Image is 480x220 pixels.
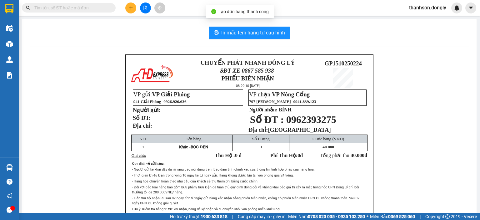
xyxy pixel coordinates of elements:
span: | [232,213,233,220]
span: SĐT XE 0867 585 938 [17,27,51,40]
span: - Người gửi kê khai đầy đủ rõ ràng các nội dung trên. Bảo đảm tính chính xác của thông tin, tính ... [132,167,315,171]
span: STT [139,136,147,141]
span: Cung cấp máy in - giấy in: [238,213,287,220]
strong: PHIẾU BIÊN NHẬN [17,41,51,55]
span: Tạo đơn hàng thành công [219,9,269,14]
span: VP Nông Cống [272,91,310,98]
span: check-circle [211,9,216,14]
img: icon-new-feature [454,5,460,11]
strong: PHIẾU BIÊN NHẬN [222,75,274,82]
button: printerIn mẫu tem hàng tự cấu hình [209,27,290,39]
strong: Phí Thu Hộ: đ [270,153,303,158]
span: 0 [297,153,300,158]
span: - Thời gian khiếu kiện trong vòng 10 ngày kể từ ngày gửi. Hàng không được lưu tại văn phòng quá 2... [132,173,294,177]
span: plus [129,6,133,10]
span: VP nhận: [249,91,310,98]
img: warehouse-icon [6,41,13,47]
span: Quy định về gửi hàng [132,162,163,165]
span: printer [214,30,219,36]
span: 0 đ [235,153,242,158]
span: GP1510250224 [325,60,362,67]
span: Cước hàng (VNĐ) [312,136,344,141]
strong: Người gửi: [133,107,161,113]
strong: Địa chỉ: [248,126,268,133]
span: 40.000 [322,145,334,149]
strong: CHUYỂN PHÁT NHANH ĐÔNG LÝ [15,5,54,25]
span: thanhson.dongly [404,4,451,12]
span: 0926.926.636 [163,99,186,104]
span: search [26,6,30,10]
span: notification [7,193,12,199]
span: BÌNH [279,107,292,112]
strong: Thu Hộ : [215,153,242,158]
span: - Đối với các loại hàng bao gồm bưu phẩm, bưu kiện đã tuân thủ quy định đóng gói và không khai bá... [132,185,359,194]
span: 1 [142,145,144,149]
span: - Tiền thu hộ nhận lại sau 02 ngày tính từ ngày gửi hàng xác nhận bằng phiếu biên nhận, không có ... [132,196,359,205]
button: file-add [140,3,151,13]
span: BỌC ĐEN [191,145,208,149]
img: warehouse-icon [6,56,13,63]
span: VP gửi: [133,91,190,98]
span: Khác - [179,145,191,149]
img: logo-vxr [5,4,13,13]
span: 797 [PERSON_NAME] - [249,99,316,104]
span: 08:29:10 [DATE] [236,84,260,88]
span: Lưu ý: Kiểm tra hàng trước khi nhận, hàng đã ký nhận và di chuyển khỏi văn phòng miễn khiếu nại. [132,207,281,211]
span: 1 [260,145,262,149]
strong: Số ĐT: [133,115,151,121]
span: question-circle [7,179,12,185]
span: Ghi chú: [132,153,146,158]
span: GP1510250224 [55,32,92,39]
strong: Người nhận: [249,107,277,112]
span: Tên hàng [186,136,202,141]
strong: 1900 633 818 [201,214,227,219]
button: aim [154,3,165,13]
span: copyright [445,214,450,219]
strong: 0369 525 060 [388,214,415,219]
span: 0962393275 [286,114,336,125]
span: 941 Giải Phóng - [133,99,187,104]
span: In mẫu tem hàng tự cấu hình [221,29,285,37]
img: solution-icon [6,72,13,79]
span: aim [157,6,162,10]
span: đ [364,153,367,158]
button: caret-down [465,3,476,13]
span: : [163,162,164,165]
span: file-add [143,6,147,10]
span: SĐT XE 0867 585 938 [220,67,274,74]
span: 0941.839.123 [293,99,316,104]
span: Miền Nam [288,213,365,220]
img: warehouse-icon [6,25,13,32]
span: | [420,213,421,220]
span: Miền Bắc [370,213,415,220]
img: logo [3,22,13,43]
span: Số Lượng [252,136,270,141]
img: warehouse-icon [6,164,13,171]
span: - Hàng hóa chuyển hoàn theo nhu cầu của khách sẽ thu thêm phí bằng cước chính. [132,179,258,183]
span: 40.000 [351,153,364,158]
strong: CHUYỂN PHÁT NHANH ĐÔNG LÝ [201,59,295,66]
img: logo [130,63,174,85]
button: plus [125,3,136,13]
strong: Địa chỉ: [133,122,152,129]
input: Tìm tên, số ĐT hoặc mã đơn [34,4,108,11]
span: VP Giải Phóng [152,91,190,98]
span: Số ĐT : [250,114,284,125]
span: message [7,207,12,213]
span: [GEOGRAPHIC_DATA] [268,126,331,133]
span: ⚪️ [367,215,368,218]
span: Hỗ trợ kỹ thuật: [170,213,227,220]
span: Tổng phải thu: [320,153,367,158]
strong: 0708 023 035 - 0935 103 250 [308,214,365,219]
span: caret-down [468,5,474,11]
